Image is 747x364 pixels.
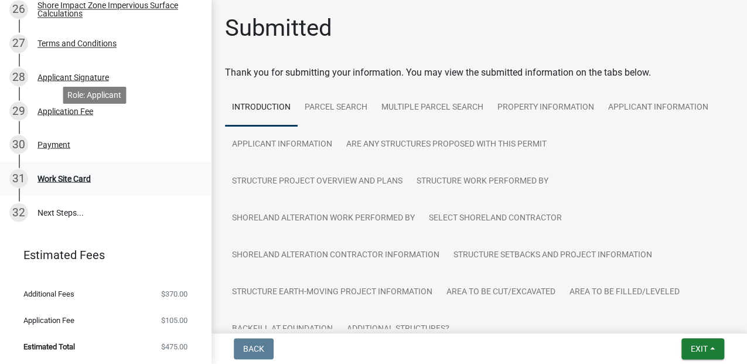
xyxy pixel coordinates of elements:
[9,243,192,266] a: Estimated Fees
[9,101,28,120] div: 29
[225,274,439,311] a: Structure Earth-Moving Project Information
[298,89,374,127] a: Parcel search
[23,290,74,297] span: Additional Fees
[446,237,659,274] a: Structure Setbacks and project information
[234,338,274,359] button: Back
[439,274,562,311] a: Area to be Cut/Excavated
[37,174,91,182] div: Work Site Card
[225,311,340,348] a: Backfill at foundation
[225,89,298,127] a: Introduction
[422,200,569,237] a: Select Shoreland Contractor
[225,163,410,200] a: Structure Project Overview and Plans
[37,39,117,47] div: Terms and Conditions
[161,316,187,324] span: $105.00
[225,126,339,164] a: Applicant Information
[681,338,724,359] button: Exit
[562,274,687,311] a: Area to be Filled/Leveled
[225,200,422,237] a: Shoreland Alteration Work Performed By
[37,107,93,115] div: Application Fee
[225,66,733,80] div: Thank you for submitting your information. You may view the submitted information on the tabs below.
[340,311,456,348] a: Additional Structures?
[63,87,126,104] div: Role: Applicant
[225,237,446,274] a: Shoreland Alteration Contractor Information
[37,1,192,18] div: Shore Impact Zone Impervious Surface Calculations
[23,316,74,324] span: Application Fee
[490,89,601,127] a: Property Information
[374,89,490,127] a: Multiple Parcel Search
[339,126,554,164] a: Are any Structures Proposed with this Permit
[9,34,28,53] div: 27
[161,290,187,297] span: $370.00
[161,342,187,350] span: $475.00
[37,73,109,81] div: Applicant Signature
[9,203,28,222] div: 32
[9,135,28,154] div: 30
[9,67,28,86] div: 28
[691,344,708,353] span: Exit
[225,14,332,42] h1: Submitted
[23,342,75,350] span: Estimated Total
[601,89,715,127] a: Applicant Information
[243,344,264,353] span: Back
[37,140,70,148] div: Payment
[9,169,28,188] div: 31
[410,163,555,200] a: Structure Work Performed By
